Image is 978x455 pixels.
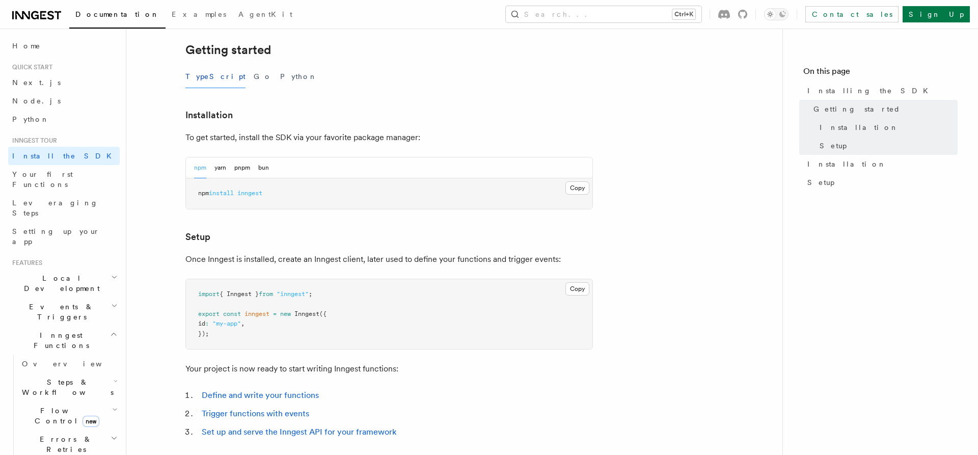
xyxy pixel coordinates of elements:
span: Leveraging Steps [12,199,98,217]
a: Getting started [809,100,958,118]
a: Set up and serve the Inngest API for your framework [202,427,396,437]
span: { Inngest } [220,290,259,298]
button: Events & Triggers [8,298,120,326]
a: Getting started [185,43,271,57]
a: Installation [185,108,233,122]
button: bun [258,157,269,178]
span: AgentKit [238,10,292,18]
a: Installation [816,118,958,137]
button: pnpm [234,157,250,178]
span: Installing the SDK [807,86,934,96]
a: Python [8,110,120,128]
span: Python [12,115,49,123]
span: Quick start [8,63,52,71]
span: }); [198,330,209,337]
span: Inngest [294,310,319,317]
span: Features [8,259,42,267]
a: Define and write your functions [202,390,319,400]
a: Installing the SDK [803,82,958,100]
a: Setting up your app [8,222,120,251]
span: export [198,310,220,317]
a: Setup [803,173,958,192]
span: inngest [244,310,269,317]
span: ; [309,290,312,298]
span: import [198,290,220,298]
a: Setup [816,137,958,155]
button: Copy [565,181,589,195]
button: Copy [565,282,589,296]
span: install [209,190,234,197]
span: Your first Functions [12,170,73,189]
a: Your first Functions [8,165,120,194]
a: Trigger functions with events [202,409,309,418]
span: Overview [22,360,127,368]
span: Documentation [75,10,159,18]
button: Local Development [8,269,120,298]
p: Your project is now ready to start writing Inngest functions: [185,362,593,376]
a: AgentKit [232,3,298,28]
span: Examples [172,10,226,18]
span: : [205,320,209,327]
button: Go [254,65,272,88]
button: yarn [214,157,226,178]
button: Flow Controlnew [18,402,120,430]
span: Getting started [813,104,901,114]
button: Python [280,65,317,88]
span: Node.js [12,97,61,105]
button: Inngest Functions [8,326,120,355]
span: = [273,310,277,317]
span: Setup [807,177,834,188]
kbd: Ctrl+K [672,9,695,19]
span: from [259,290,273,298]
p: Once Inngest is installed, create an Inngest client, later used to define your functions and trig... [185,252,593,266]
span: inngest [237,190,262,197]
span: Setup [820,141,847,151]
a: Sign Up [903,6,970,22]
span: id [198,320,205,327]
a: Setup [185,230,210,244]
button: Search...Ctrl+K [506,6,701,22]
h4: On this page [803,65,958,82]
span: const [223,310,241,317]
a: Leveraging Steps [8,194,120,222]
button: TypeScript [185,65,246,88]
span: Next.js [12,78,61,87]
span: Inngest tour [8,137,57,145]
span: Installation [820,122,899,132]
a: Contact sales [805,6,899,22]
a: Documentation [69,3,166,29]
span: Local Development [8,273,111,293]
a: Examples [166,3,232,28]
a: Next.js [8,73,120,92]
span: "my-app" [212,320,241,327]
span: Steps & Workflows [18,377,114,397]
span: Setting up your app [12,227,100,246]
span: ({ [319,310,327,317]
span: Errors & Retries [18,434,111,454]
span: Install the SDK [12,152,118,160]
span: Home [12,41,41,51]
span: Installation [807,159,886,169]
span: new [280,310,291,317]
span: npm [198,190,209,197]
span: Flow Control [18,406,112,426]
a: Overview [18,355,120,373]
p: To get started, install the SDK via your favorite package manager: [185,130,593,145]
span: , [241,320,244,327]
span: Events & Triggers [8,302,111,322]
button: Steps & Workflows [18,373,120,402]
span: Inngest Functions [8,330,110,351]
a: Install the SDK [8,147,120,165]
span: new [83,416,99,427]
button: Toggle dark mode [764,8,789,20]
a: Installation [803,155,958,173]
a: Node.js [8,92,120,110]
span: "inngest" [277,290,309,298]
button: npm [194,157,206,178]
a: Home [8,37,120,55]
